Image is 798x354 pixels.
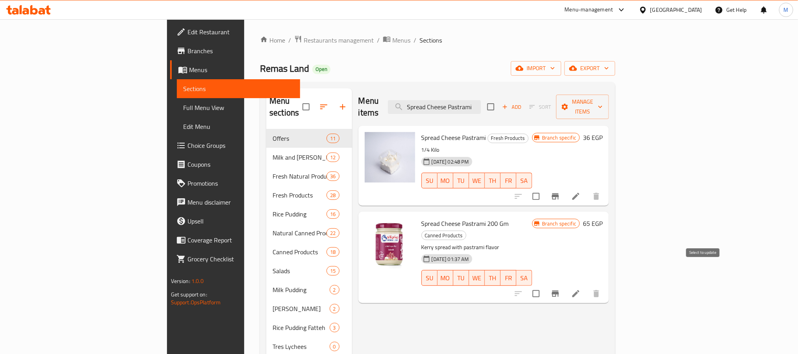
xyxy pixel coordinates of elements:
button: SU [421,173,438,188]
button: MO [438,173,453,188]
div: Natural Canned Products22 [266,224,352,242]
span: 18 [327,248,339,256]
span: Add [501,102,522,112]
span: SA [520,175,529,186]
span: Canned Products [273,247,327,257]
span: Fresh Natural Products [273,171,327,181]
span: export [571,63,609,73]
span: Rice Pudding Fatteh [273,323,329,332]
span: Sort sections [314,97,333,116]
div: items [327,266,339,276]
span: Canned Products [422,231,466,240]
span: 2 [330,305,339,313]
div: Milk Pudding2 [266,280,352,299]
button: Manage items [556,95,609,119]
span: 2 [330,286,339,294]
span: Select section first [524,101,556,113]
span: 36 [327,173,339,180]
button: WE [469,173,485,188]
input: search [388,100,481,114]
a: Restaurants management [294,35,374,45]
img: Spread Cheese Pastrami [365,132,415,183]
span: Restaurants management [304,35,374,45]
span: FR [504,175,513,186]
span: M [784,6,789,14]
span: FR [504,272,513,284]
span: SA [520,272,529,284]
span: Edit Restaurant [187,27,294,37]
span: SU [425,175,434,186]
span: Full Menu View [183,103,294,112]
span: 12 [327,154,339,161]
li: / [414,35,416,45]
div: items [327,153,339,162]
span: TH [488,272,497,284]
div: Milk and Rayeb [273,153,327,162]
span: Select section [483,99,499,115]
span: TU [457,272,466,284]
a: Edit menu item [571,289,581,298]
div: items [327,190,339,200]
span: 28 [327,192,339,199]
button: TU [453,173,469,188]
button: SA [516,173,532,188]
span: Select to update [528,188,544,205]
span: Open [312,66,330,73]
button: import [511,61,561,76]
span: TU [457,175,466,186]
span: 22 [327,229,339,237]
span: Coverage Report [187,235,294,245]
span: Milk and [PERSON_NAME] [273,153,327,162]
div: Canned Products18 [266,242,352,261]
div: Rice Pudding16 [266,205,352,224]
div: Fresh Products [273,190,327,200]
button: delete [587,284,606,303]
div: items [327,134,339,143]
div: Menu-management [565,5,613,15]
span: Natural Canned Products [273,228,327,238]
div: Salads15 [266,261,352,280]
span: WE [472,175,482,186]
button: TH [485,270,501,286]
span: 16 [327,211,339,218]
div: Remas Nawawy [273,304,329,313]
span: Coupons [187,160,294,169]
span: [PERSON_NAME] [273,304,329,313]
span: Get support on: [171,289,207,300]
div: items [330,285,340,294]
button: delete [587,187,606,206]
span: Add item [499,101,524,113]
span: Salads [273,266,327,276]
button: MO [438,270,453,286]
span: Milk Pudding [273,285,329,294]
a: Promotions [170,174,300,193]
span: TH [488,175,497,186]
div: items [327,209,339,219]
span: Tres Lychees [273,342,329,351]
img: Spread Cheese Pastrami 200 Gm [365,218,415,268]
span: Menus [392,35,410,45]
span: Select all sections [298,99,314,115]
nav: breadcrumb [260,35,615,45]
span: Branch specific [539,220,579,227]
button: export [564,61,615,76]
div: Fresh Products [488,134,529,143]
button: SA [516,270,532,286]
button: FR [501,270,516,286]
span: MO [441,175,450,186]
span: MO [441,272,450,284]
p: Kerry spread with pastrami flavor [421,242,532,252]
a: Upsell [170,212,300,231]
span: Sections [419,35,442,45]
a: Choice Groups [170,136,300,155]
div: Milk and [PERSON_NAME]12 [266,148,352,167]
h2: Menu items [358,95,379,119]
button: Branch-specific-item [546,187,565,206]
span: 1.0.0 [191,276,204,286]
a: Edit Menu [177,117,300,136]
a: Menus [383,35,410,45]
span: 11 [327,135,339,142]
div: Open [312,65,330,74]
